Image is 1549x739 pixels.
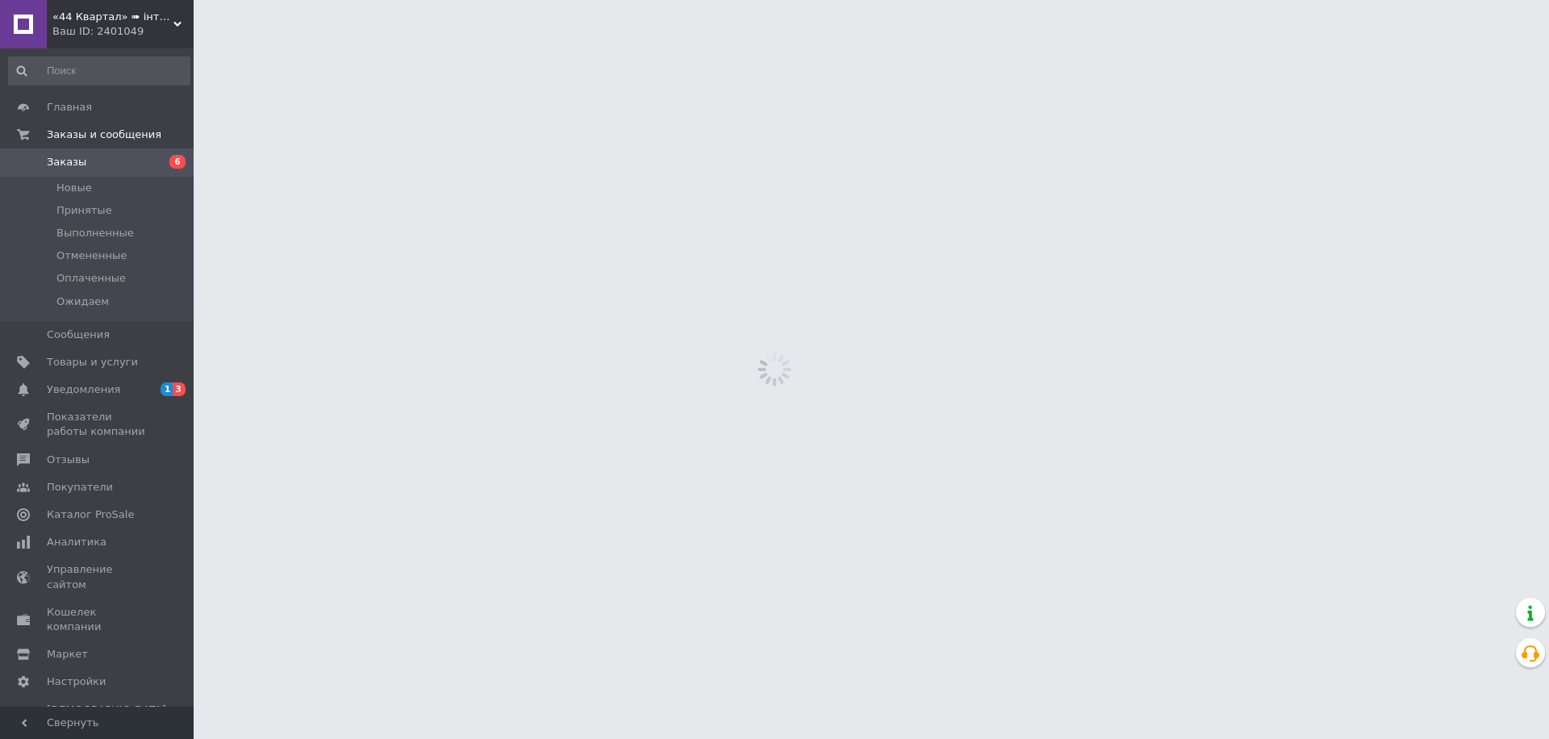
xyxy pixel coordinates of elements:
span: 1 [161,382,173,396]
span: Новые [56,181,92,195]
span: Аналитика [47,535,106,549]
span: Кошелек компании [47,605,149,634]
span: Покупатели [47,480,113,495]
span: Отмененные [56,248,127,263]
span: Выполненные [56,226,134,240]
span: Управление сайтом [47,562,149,591]
input: Поиск [8,56,190,86]
span: Товары и услуги [47,355,138,369]
span: 6 [169,155,186,169]
span: Каталог ProSale [47,507,134,522]
span: 3 [173,382,186,396]
span: Сообщения [47,328,110,342]
span: Маркет [47,647,88,662]
span: Показатели работы компании [47,410,149,439]
span: «44 Квартал» ➠ інтернет-магазин інструментів та розхідних матеріалів! [52,10,173,24]
span: Ожидаем [56,294,109,309]
span: Заказы и сообщения [47,127,161,142]
span: Уведомления [47,382,120,397]
span: Принятые [56,203,112,218]
span: Главная [47,100,92,115]
span: Оплаченные [56,271,126,286]
div: Ваш ID: 2401049 [52,24,194,39]
span: Настройки [47,674,106,689]
span: Заказы [47,155,86,169]
span: Отзывы [47,453,90,467]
